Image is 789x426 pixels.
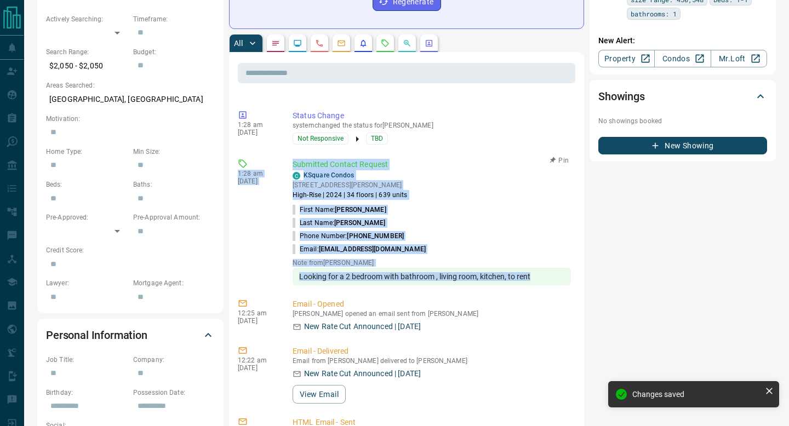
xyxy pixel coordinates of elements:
p: Email from [PERSON_NAME] delivered to [PERSON_NAME] [293,357,571,365]
p: [DATE] [238,177,276,185]
p: [DATE] [238,364,276,372]
svg: Emails [337,39,346,48]
p: High-Rise | 2024 | 34 floors | 639 units [293,190,408,200]
span: [PHONE_NUMBER] [347,232,404,240]
p: Job Title: [46,355,128,365]
div: Looking for a 2 bedroom with bathroom , living room, kitchen, to rent [293,268,571,285]
a: KSquare Condos [304,171,355,179]
p: 12:22 am [238,356,276,364]
span: [PERSON_NAME] [334,219,385,227]
div: Showings [598,83,767,110]
button: View Email [293,385,346,404]
svg: Notes [271,39,280,48]
p: Status Change [293,110,571,122]
p: Pre-Approved: [46,212,128,222]
p: No showings booked [598,116,767,126]
svg: Opportunities [403,39,411,48]
p: Actively Searching: [46,14,128,24]
svg: Listing Alerts [359,39,368,48]
p: Lawyer: [46,278,128,288]
div: Personal Information [46,322,215,348]
p: Possession Date: [133,388,215,398]
p: Email: [293,244,426,254]
h2: Showings [598,88,645,105]
p: 1:28 am [238,121,276,129]
p: Areas Searched: [46,80,215,90]
p: Min Size: [133,147,215,157]
p: [DATE] [238,129,276,136]
p: Beds: [46,180,128,189]
span: bathrooms: 1 [631,8,677,19]
a: Property [598,50,655,67]
svg: Agent Actions [425,39,433,48]
p: Baths: [133,180,215,189]
a: Condos [654,50,711,67]
span: [PERSON_NAME] [335,206,386,214]
p: New Rate Cut Announced | [DATE] [304,321,421,332]
span: TBD [371,133,383,144]
a: Mr.Loft [711,50,767,67]
p: Timeframe: [133,14,215,24]
p: Email - Opened [293,298,571,310]
svg: Calls [315,39,324,48]
p: Note from [PERSON_NAME] [293,259,571,267]
p: New Rate Cut Announced | [DATE] [304,368,421,379]
p: [PERSON_NAME] opened an email sent from [PERSON_NAME] [293,310,571,318]
p: Company: [133,355,215,365]
p: New Alert: [598,35,767,47]
p: $2,050 - $2,050 [46,57,128,75]
div: Changes saved [632,390,761,399]
p: Budget: [133,47,215,57]
p: Submitted Contact Request [293,159,571,170]
button: New Showing [598,137,767,154]
p: All [234,39,243,47]
p: Pre-Approval Amount: [133,212,215,222]
p: First Name: [293,205,386,215]
svg: Lead Browsing Activity [293,39,302,48]
button: Pin [544,156,575,165]
h2: Personal Information [46,326,147,344]
p: Search Range: [46,47,128,57]
p: 1:28 am [238,170,276,177]
p: [GEOGRAPHIC_DATA], [GEOGRAPHIC_DATA] [46,90,215,108]
p: Credit Score: [46,245,215,255]
svg: Requests [381,39,390,48]
span: [EMAIL_ADDRESS][DOMAIN_NAME] [319,245,426,253]
span: Not Responsive [298,133,344,144]
p: Home Type: [46,147,128,157]
p: Last Name: [293,218,386,228]
p: [DATE] [238,317,276,325]
p: [STREET_ADDRESS][PERSON_NAME] [293,180,408,190]
div: condos.ca [293,172,300,180]
p: system changed the status for [PERSON_NAME] [293,122,571,129]
p: Birthday: [46,388,128,398]
p: 12:25 am [238,309,276,317]
p: Mortgage Agent: [133,278,215,288]
p: Phone Number: [293,231,404,241]
p: Email - Delivered [293,346,571,357]
p: Motivation: [46,114,215,124]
